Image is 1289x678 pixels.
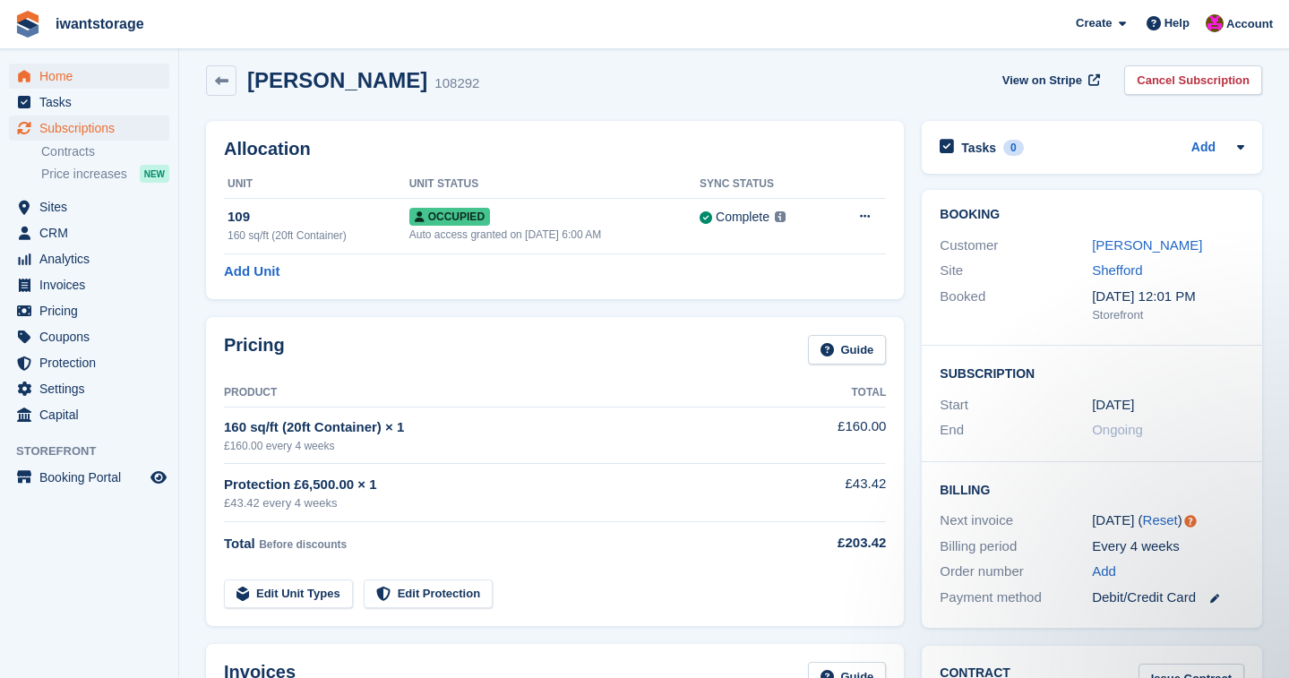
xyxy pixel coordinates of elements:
[940,364,1244,382] h2: Subscription
[224,139,886,159] h2: Allocation
[224,170,409,199] th: Unit
[224,494,785,512] div: £43.42 every 4 weeks
[224,379,785,408] th: Product
[224,438,785,454] div: £160.00 every 4 weeks
[940,536,1092,557] div: Billing period
[41,166,127,183] span: Price increases
[1182,513,1199,529] div: Tooltip anchor
[1092,262,1142,278] a: Shefford
[940,562,1092,582] div: Order number
[14,11,41,38] img: stora-icon-8386f47178a22dfd0bd8f6a31ec36ba5ce8667c1dd55bd0f319d3a0aa187defe.svg
[228,227,409,244] div: 160 sq/ft (20ft Container)
[39,350,147,375] span: Protection
[39,220,147,245] span: CRM
[785,379,886,408] th: Total
[1076,14,1112,32] span: Create
[9,376,169,401] a: menu
[16,442,178,460] span: Storefront
[39,116,147,141] span: Subscriptions
[785,533,886,554] div: £203.42
[41,164,169,184] a: Price increases NEW
[39,90,147,115] span: Tasks
[1003,140,1024,156] div: 0
[9,246,169,271] a: menu
[48,9,151,39] a: iwantstorage
[808,335,887,365] a: Guide
[224,536,255,551] span: Total
[9,220,169,245] a: menu
[39,465,147,490] span: Booking Portal
[1226,15,1273,33] span: Account
[716,208,769,227] div: Complete
[1124,65,1262,95] a: Cancel Subscription
[1092,306,1244,324] div: Storefront
[224,579,353,609] a: Edit Unit Types
[39,272,147,297] span: Invoices
[1164,14,1190,32] span: Help
[775,211,786,222] img: icon-info-grey-7440780725fd019a000dd9b08b2336e03edf1995a4989e88bcd33f0948082b44.svg
[39,324,147,349] span: Coupons
[9,298,169,323] a: menu
[247,68,427,92] h2: [PERSON_NAME]
[940,395,1092,416] div: Start
[224,417,785,438] div: 160 sq/ft (20ft Container) × 1
[228,207,409,227] div: 109
[39,298,147,323] span: Pricing
[1092,562,1116,582] a: Add
[364,579,493,609] a: Edit Protection
[940,588,1092,608] div: Payment method
[1092,422,1143,437] span: Ongoing
[1191,138,1216,159] a: Add
[995,65,1104,95] a: View on Stripe
[940,511,1092,531] div: Next invoice
[1092,237,1202,253] a: [PERSON_NAME]
[940,420,1092,441] div: End
[785,464,886,522] td: £43.42
[140,165,169,183] div: NEW
[41,143,169,160] a: Contracts
[39,376,147,401] span: Settings
[1092,287,1244,307] div: [DATE] 12:01 PM
[9,64,169,89] a: menu
[9,90,169,115] a: menu
[700,170,829,199] th: Sync Status
[9,194,169,219] a: menu
[940,287,1092,324] div: Booked
[785,407,886,463] td: £160.00
[409,208,490,226] span: Occupied
[224,262,279,282] a: Add Unit
[409,170,700,199] th: Unit Status
[224,475,785,495] div: Protection £6,500.00 × 1
[9,402,169,427] a: menu
[39,194,147,219] span: Sites
[1092,395,1134,416] time: 2025-09-20 00:00:00 UTC
[1143,512,1178,528] a: Reset
[940,480,1244,498] h2: Billing
[148,467,169,488] a: Preview store
[39,402,147,427] span: Capital
[224,335,285,365] h2: Pricing
[9,272,169,297] a: menu
[9,324,169,349] a: menu
[940,261,1092,281] div: Site
[39,246,147,271] span: Analytics
[434,73,479,94] div: 108292
[9,116,169,141] a: menu
[259,538,347,551] span: Before discounts
[409,227,700,243] div: Auto access granted on [DATE] 6:00 AM
[9,350,169,375] a: menu
[940,236,1092,256] div: Customer
[940,208,1244,222] h2: Booking
[1092,511,1244,531] div: [DATE] ( )
[1206,14,1224,32] img: Jonathan
[9,465,169,490] a: menu
[961,140,996,156] h2: Tasks
[1002,72,1082,90] span: View on Stripe
[39,64,147,89] span: Home
[1092,536,1244,557] div: Every 4 weeks
[1092,588,1244,608] div: Debit/Credit Card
